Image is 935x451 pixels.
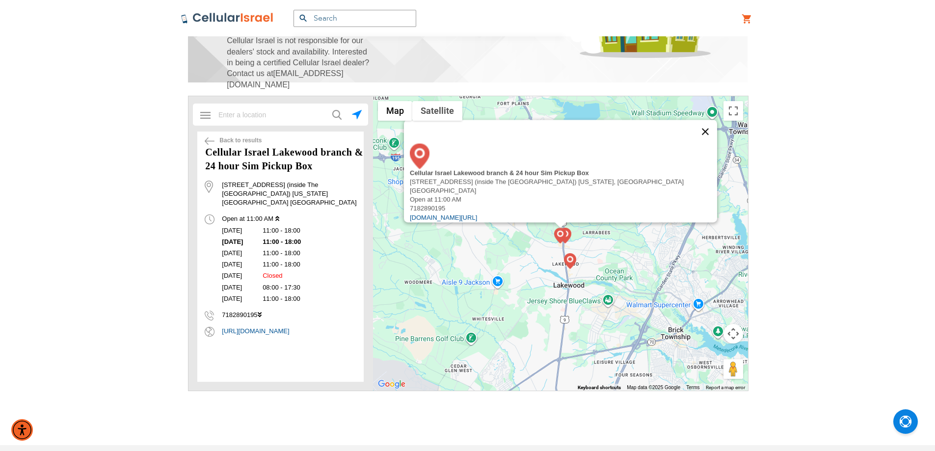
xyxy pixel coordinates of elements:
[706,385,745,390] a: Report a map error
[217,224,258,235] td: [DATE]
[723,359,743,379] button: Drag Pegman onto the map to open Street View
[686,385,699,390] a: Terms
[197,145,364,173] h3: Cellular Israel Lakewood branch & 24 hour Sim Pickup Box
[205,311,261,318] span: 7182890195
[213,105,349,125] input: Enter a location
[210,181,364,208] span: [STREET_ADDRESS] (inside The [GEOGRAPHIC_DATA]) [US_STATE][GEOGRAPHIC_DATA] [GEOGRAPHIC_DATA]
[294,10,416,27] input: Search
[258,235,344,246] td: 11:00 - 18:00
[410,168,717,177] div: Cellular Israel Lakewood branch & 24 hour Sim Pickup Box
[11,419,33,441] div: Accessibility Menu
[258,292,344,303] td: 11:00 - 18:00
[217,269,258,280] td: [DATE]
[210,327,364,336] a: [URL][DOMAIN_NAME]
[258,258,344,269] td: 11:00 - 18:00
[217,292,258,303] td: [DATE]
[258,224,344,235] td: 11:00 - 18:00
[410,204,717,213] div: 7182890195
[263,272,282,279] span: Closed
[578,384,621,391] button: Keyboard shortcuts
[258,281,344,292] td: 08:00 - 17:30
[217,281,258,292] td: [DATE]
[412,101,462,121] button: Show satellite imagery
[410,178,684,194] span: [STREET_ADDRESS] (inside The [GEOGRAPHIC_DATA]) [US_STATE], [GEOGRAPHIC_DATA] [GEOGRAPHIC_DATA]
[375,378,408,391] img: Google
[258,246,344,258] td: 11:00 - 18:00
[217,258,258,269] td: [DATE]
[410,195,717,204] div: Open at 11:00 AM
[181,12,274,24] img: Cellular Israel Logo
[627,385,680,390] span: Map data ©2025 Google
[694,120,717,143] button: Close
[219,136,262,145] span: Back to results
[723,101,743,121] button: Toggle fullscreen view
[375,378,408,391] a: Open this area in Google Maps (opens a new window)
[723,324,743,344] button: Map camera controls
[217,235,258,246] td: [DATE]
[217,246,258,258] td: [DATE]
[222,215,273,222] span: Open at 11:00 AM
[410,213,477,221] a: [DOMAIN_NAME][URL]
[378,101,412,121] button: Show street map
